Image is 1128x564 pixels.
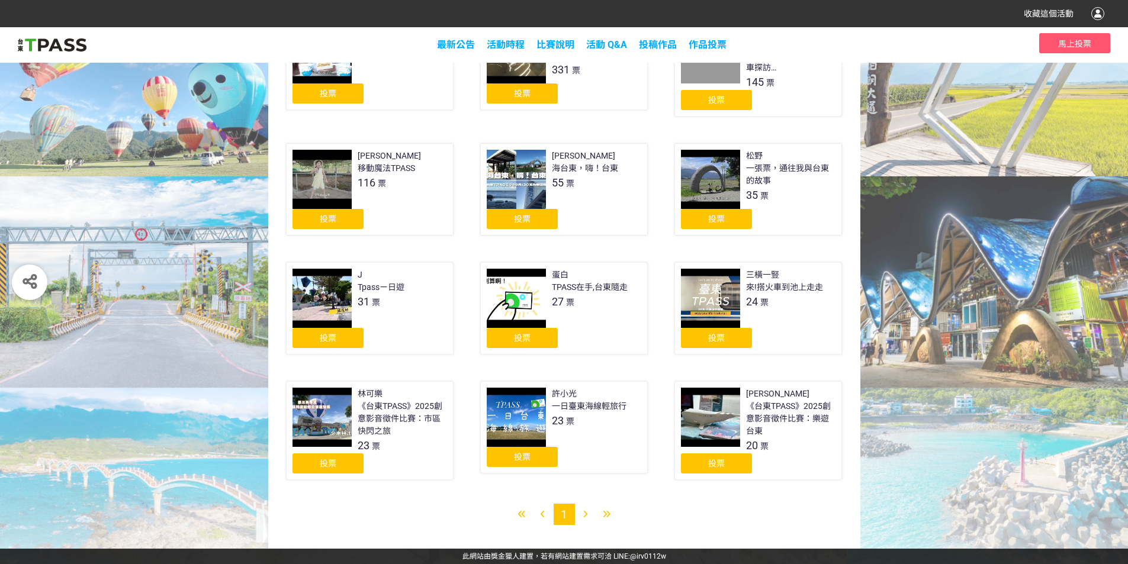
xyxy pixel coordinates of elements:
[552,63,570,76] span: 331
[358,295,369,308] span: 31
[320,214,336,224] span: 投票
[480,18,648,110] a: Vina旅行從一張TPASS開始_[GEOGRAPHIC_DATA]331票投票
[566,298,574,307] span: 票
[708,333,725,343] span: 投票
[358,162,415,175] div: 移動魔法TPASS
[674,18,842,117] a: abby《台東TPASS》2025創意影音徵件比賽：搭公車探訪[GEOGRAPHIC_DATA]店145票投票
[674,143,842,236] a: 松野一張票，通往我與台東的故事35票投票
[552,162,618,175] div: 海台東，嗨！台東
[746,281,823,294] div: 來!搭火車到池上走走
[552,281,628,294] div: TPASS在手,台東隨走
[708,95,725,105] span: 投票
[566,417,574,426] span: 票
[1039,33,1110,53] button: 馬上投票
[760,191,769,201] span: 票
[514,333,531,343] span: 投票
[552,269,568,281] div: 蛋白
[372,298,380,307] span: 票
[480,262,648,354] a: 蛋白TPASS在手,台東隨走27票投票
[437,39,475,50] a: 最新公告
[462,552,666,560] span: 可洽 LINE:
[760,298,769,307] span: 票
[358,176,375,189] span: 116
[358,400,447,437] div: 《台東TPASS》2025創意影音徵件比賽：市區快閃之旅
[487,39,525,50] a: 活動時程
[320,459,336,468] span: 投票
[746,76,764,88] span: 145
[708,214,725,224] span: 投票
[514,214,531,224] span: 投票
[1024,9,1074,18] span: 收藏這個活動
[572,66,580,75] span: 票
[552,414,564,427] span: 23
[286,381,454,480] a: 林可樂《台東TPASS》2025創意影音徵件比賽：市區快閃之旅23票投票
[18,36,86,54] img: 2025創意影音/圖文徵件比賽「用TPASS玩轉台東」
[586,39,627,50] a: 活動 Q&A
[514,452,531,462] span: 投票
[746,150,763,162] div: 松野
[358,388,383,400] div: 林可樂
[746,295,758,308] span: 24
[561,507,567,521] span: 1
[746,269,779,281] div: 三橫一豎
[320,89,336,98] span: 投票
[630,552,666,560] a: @irv0112w
[746,189,758,201] span: 35
[746,162,835,187] div: 一張票，通往我與台東的故事
[480,381,648,473] a: 許小光一日臺東海線輕旅行23票投票
[639,39,677,50] span: 投稿作品
[552,176,564,189] span: 55
[286,143,454,236] a: [PERSON_NAME]移動魔法TPASS116票投票
[514,89,531,98] span: 投票
[760,441,769,451] span: 票
[358,269,362,281] div: J
[689,39,727,50] span: 作品投票
[708,459,725,468] span: 投票
[674,262,842,354] a: 三橫一豎來!搭火車到池上走走24票投票
[372,441,380,451] span: 票
[286,18,454,110] a: TY一千元挑戰系列!359票投票
[358,150,421,162] div: [PERSON_NAME]
[746,400,835,437] div: 《台東TPASS》2025創意影音徵件比賽：樂遊台東
[320,333,336,343] span: 投票
[552,150,615,162] div: [PERSON_NAME]
[552,388,577,400] div: 許小光
[358,439,369,452] span: 23
[552,400,626,412] div: 一日臺東海線輕旅行
[1058,39,1091,49] span: 馬上投票
[286,262,454,354] a: JTpassㄧ日遊31票投票
[378,179,386,188] span: 票
[746,439,758,452] span: 20
[552,295,564,308] span: 27
[462,552,597,560] a: 此網站由獎金獵人建置，若有網站建置需求
[358,281,404,294] div: Tpassㄧ日遊
[746,388,809,400] div: [PERSON_NAME]
[480,143,648,236] a: [PERSON_NAME]海台東，嗨！台東55票投票
[536,39,574,50] a: 比賽說明
[566,179,574,188] span: 票
[674,381,842,480] a: [PERSON_NAME]《台東TPASS》2025創意影音徵件比賽：樂遊台東20票投票
[766,78,775,88] span: 票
